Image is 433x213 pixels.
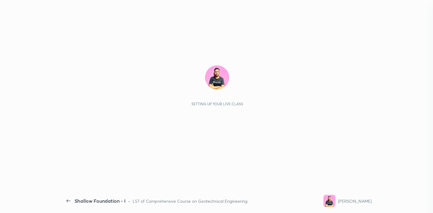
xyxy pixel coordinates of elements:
div: [PERSON_NAME] [338,198,372,204]
div: • [128,198,130,204]
img: 69adbf50439047a0b88312e6155420e1.jpg [205,65,229,90]
div: Setting up your live class [191,102,243,106]
div: L57 of Comprehensive Course on Geotechnical Engineering [133,198,247,204]
div: Shallow Foundation - I [75,197,126,205]
img: 69adbf50439047a0b88312e6155420e1.jpg [323,195,335,207]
